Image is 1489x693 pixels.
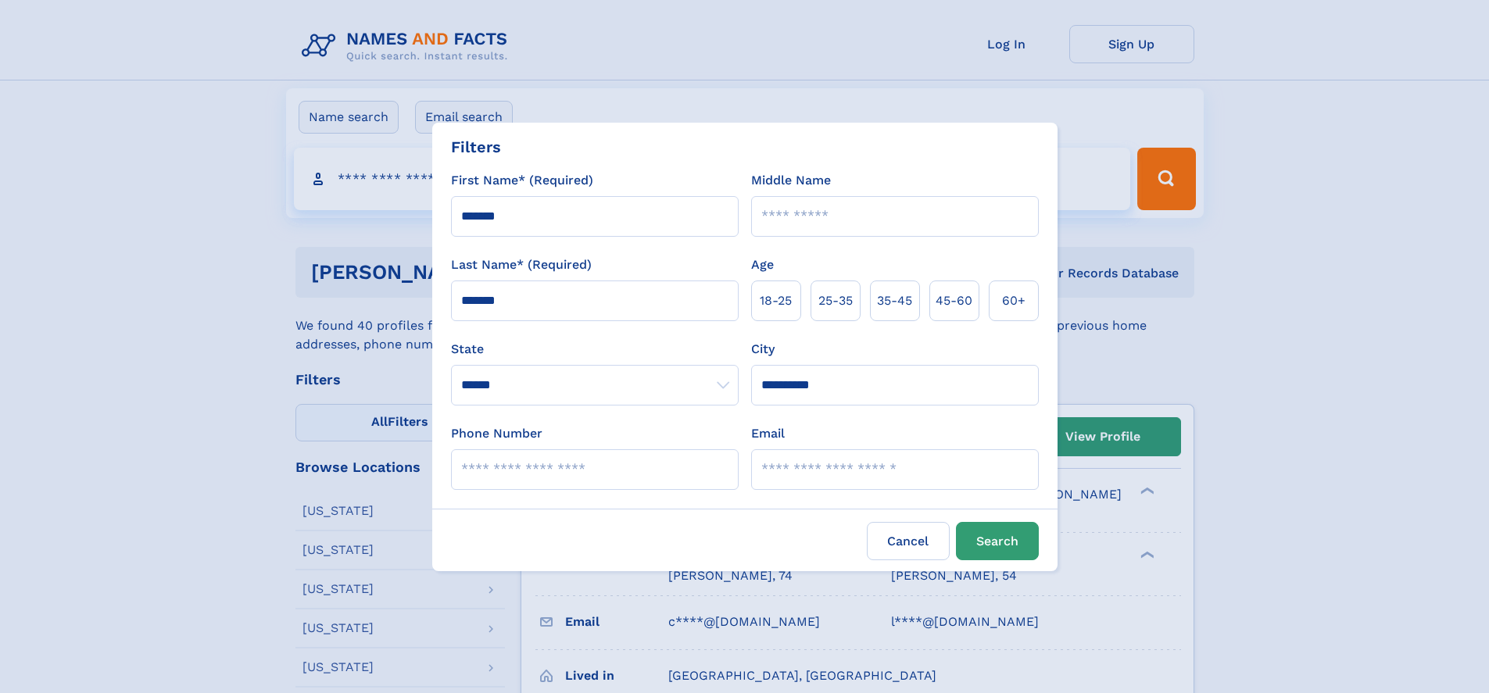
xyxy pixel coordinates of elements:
span: 45‑60 [936,291,972,310]
div: Filters [451,135,501,159]
label: Phone Number [451,424,542,443]
label: Email [751,424,785,443]
label: City [751,340,775,359]
label: Middle Name [751,171,831,190]
span: 60+ [1002,291,1025,310]
span: 18‑25 [760,291,792,310]
label: Cancel [867,522,950,560]
label: First Name* (Required) [451,171,593,190]
label: State [451,340,739,359]
span: 35‑45 [877,291,912,310]
label: Last Name* (Required) [451,255,592,274]
button: Search [956,522,1039,560]
span: 25‑35 [818,291,853,310]
label: Age [751,255,774,274]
